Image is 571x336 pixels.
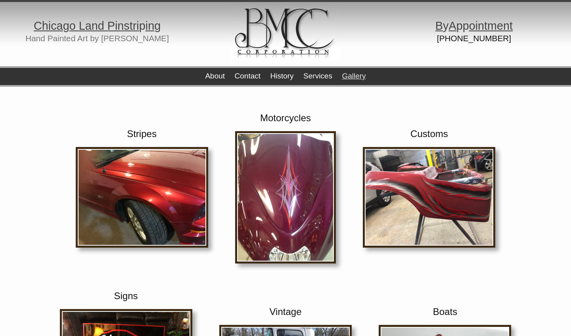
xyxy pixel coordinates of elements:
[270,306,302,317] a: Vintage
[363,147,495,248] img: IMG_2632.jpg
[146,19,154,32] span: in
[34,19,63,32] span: Chica
[303,72,332,80] a: Services
[410,128,448,139] a: Customs
[69,19,139,32] span: o Land Pinstri
[469,19,513,32] span: ointment
[114,290,138,301] a: Signs
[260,113,311,123] a: Motorcycles
[437,34,511,43] a: [PHONE_NUMBER]
[448,19,456,32] span: A
[235,131,336,263] img: 29383.JPG
[235,72,261,80] a: Contact
[383,22,565,30] h1: y pp
[127,128,157,139] a: Stripes
[76,147,208,248] img: IMG_1688.JPG
[205,72,225,80] a: About
[270,72,293,80] a: History
[6,22,188,30] h1: g p g
[230,2,341,61] img: logo.gif
[6,36,188,42] h2: Hand Painted Art by [PERSON_NAME]
[342,72,366,80] a: Gallery
[433,306,457,317] a: Boats
[435,19,443,32] span: B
